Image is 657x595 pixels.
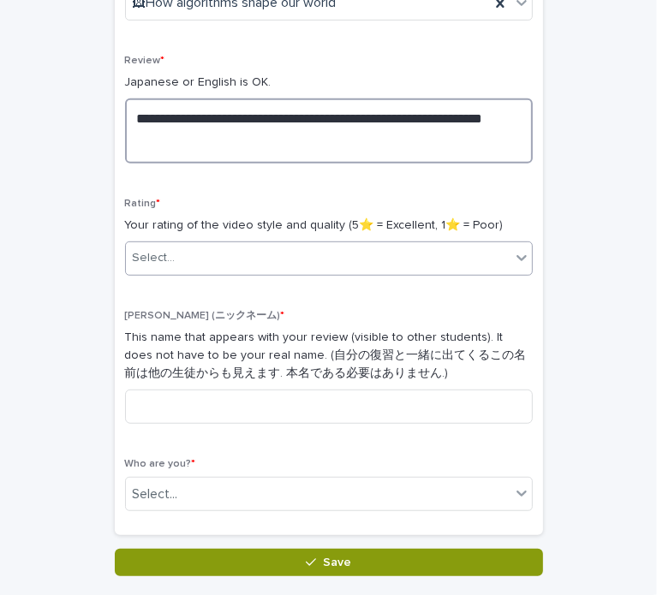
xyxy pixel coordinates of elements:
div: Select... [133,485,178,503]
p: Japanese or English is OK. [125,74,533,92]
div: Select... [133,249,176,267]
span: Review [125,56,165,66]
span: Who are you? [125,459,196,469]
p: Your rating of the video style and quality (5⭐️ = Excellent, 1⭐️ = Poor) [125,217,533,235]
button: Save [115,549,543,576]
span: Rating [125,199,161,209]
span: Save [323,556,351,568]
p: This name that appears with your review (visible to other students). It does not have to be your ... [125,329,533,382]
span: [PERSON_NAME] (ニックネーム) [125,311,285,321]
